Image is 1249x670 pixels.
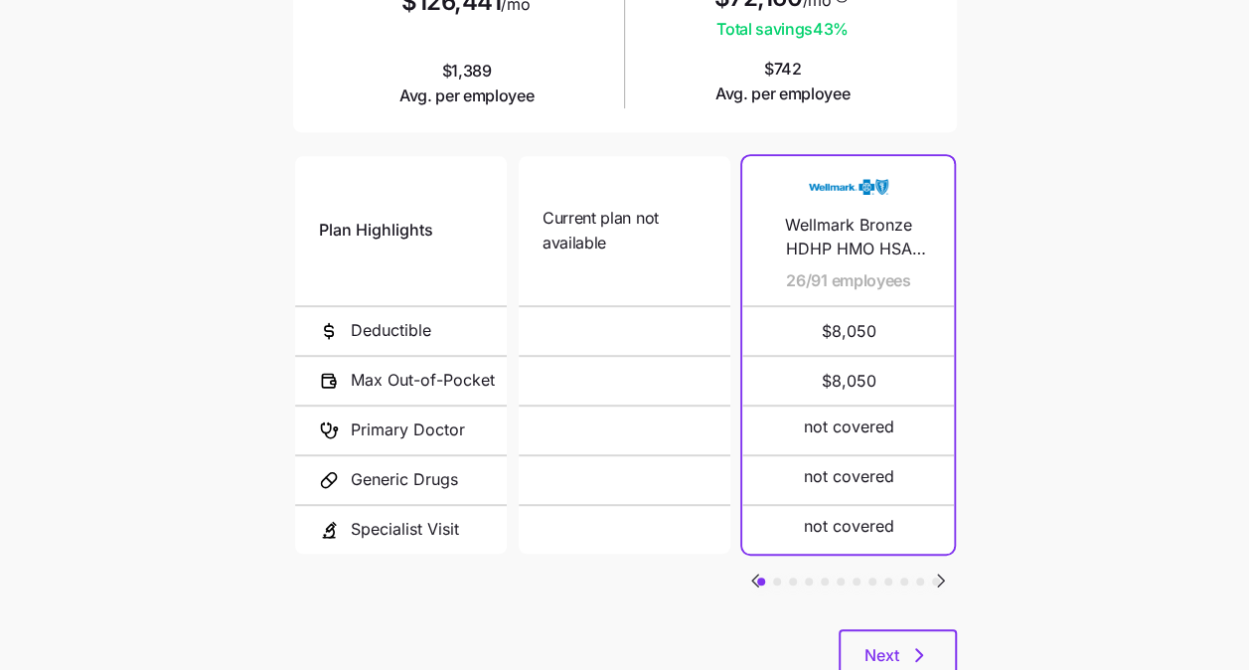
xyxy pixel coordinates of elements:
span: $742 [715,57,851,106]
svg: Go to previous slide [743,569,767,592]
span: Plan Highlights [319,218,433,243]
span: not covered [803,415,893,439]
span: 26/91 employees [786,268,910,293]
img: Carrier [809,168,888,206]
span: Current plan not available [543,206,706,255]
button: Go to next slide [928,568,954,593]
span: Total savings 43 % [714,17,852,42]
span: not covered [803,514,893,539]
span: Wellmark Bronze HDHP HMO HSA Qualified [766,213,930,262]
span: Primary Doctor [351,418,465,442]
span: Specialist Visit [351,517,459,542]
span: Next [864,643,899,667]
span: $8,050 [766,307,930,355]
span: Deductible [351,318,431,343]
svg: Go to next slide [929,569,953,592]
button: Go to previous slide [742,568,768,593]
span: $1,389 [399,59,535,108]
span: $8,050 [766,357,930,405]
span: Avg. per employee [715,82,851,106]
span: Avg. per employee [399,84,535,108]
span: not covered [803,464,893,489]
span: Generic Drugs [351,467,458,492]
span: Max Out-of-Pocket [351,368,495,393]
